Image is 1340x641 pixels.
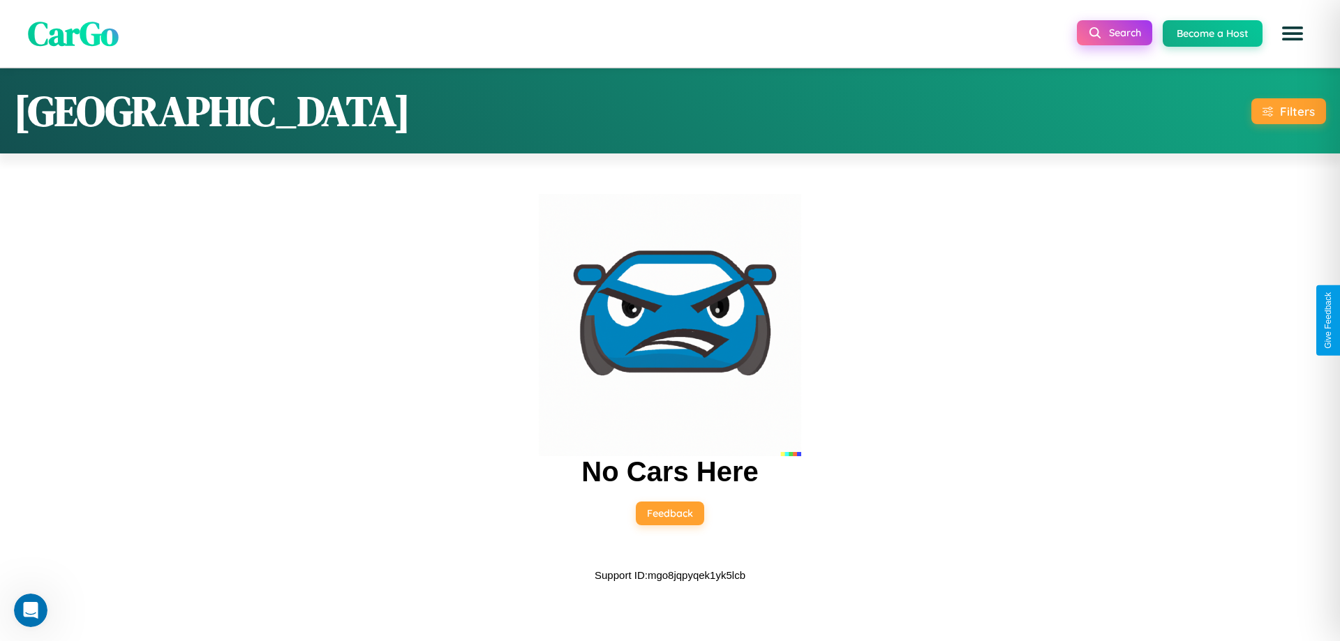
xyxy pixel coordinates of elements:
img: car [539,194,801,456]
button: Become a Host [1163,20,1263,47]
button: Feedback [636,502,704,525]
span: CarGo [28,10,119,56]
div: Filters [1280,104,1315,119]
h1: [GEOGRAPHIC_DATA] [14,82,410,139]
div: Give Feedback [1323,292,1333,349]
p: Support ID: mgo8jqpyqek1yk5lcb [595,566,745,585]
button: Open menu [1273,14,1312,53]
button: Filters [1251,98,1326,124]
span: Search [1109,27,1141,39]
button: Search [1077,20,1152,45]
h2: No Cars Here [581,456,758,488]
iframe: Intercom live chat [14,594,47,627]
